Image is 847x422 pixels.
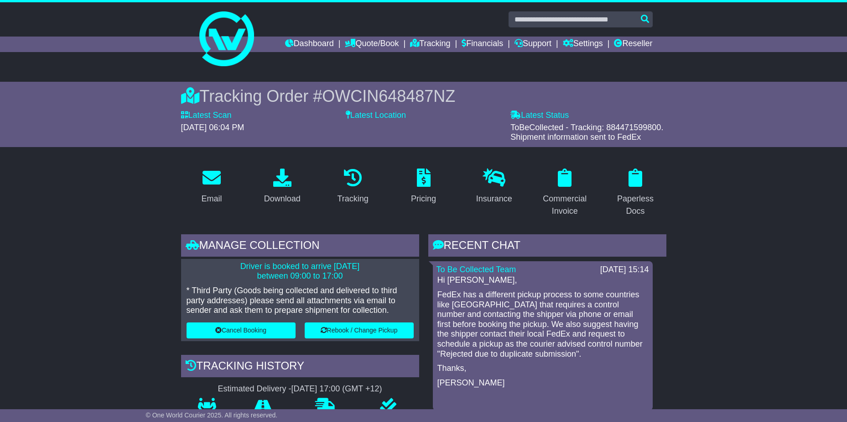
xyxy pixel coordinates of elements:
[181,123,244,132] span: [DATE] 06:04 PM
[201,193,222,205] div: Email
[187,262,414,281] p: Driver is booked to arrive [DATE] between 09:00 to 17:00
[181,111,232,121] label: Latest Scan
[476,193,512,205] div: Insurance
[181,86,666,106] div: Tracking Order #
[611,193,660,217] div: Paperless Docs
[534,165,596,221] a: Commercial Invoice
[146,411,278,419] span: © One World Courier 2025. All rights reserved.
[436,265,516,274] a: To Be Collected Team
[563,37,603,52] a: Settings
[187,322,296,338] button: Cancel Booking
[285,37,334,52] a: Dashboard
[510,123,663,142] span: ToBeCollected - Tracking: 884471599800. Shipment information sent to FedEx
[437,275,648,285] p: Hi [PERSON_NAME],
[345,37,399,52] a: Quote/Book
[540,193,590,217] div: Commercial Invoice
[264,193,301,205] div: Download
[410,37,450,52] a: Tracking
[291,384,382,394] div: [DATE] 17:00 (GMT +12)
[305,322,414,338] button: Rebook / Change Pickup
[470,165,518,208] a: Insurance
[195,165,228,208] a: Email
[437,364,648,374] p: Thanks,
[322,87,455,105] span: OWCIN648487NZ
[428,234,666,259] div: RECENT CHAT
[411,193,436,205] div: Pricing
[605,165,666,221] a: Paperless Docs
[337,193,368,205] div: Tracking
[187,286,414,316] p: * Third Party (Goods being collected and delivered to third party addresses) please send all atta...
[437,378,648,388] p: [PERSON_NAME]
[346,111,406,121] label: Latest Location
[405,165,442,208] a: Pricing
[600,265,649,275] div: [DATE] 15:14
[181,355,419,380] div: Tracking history
[258,165,307,208] a: Download
[437,290,648,359] p: FedEx has a different pickup process to some countries like [GEOGRAPHIC_DATA] that requires a con...
[462,37,503,52] a: Financials
[614,37,652,52] a: Reseller
[331,165,374,208] a: Tracking
[510,111,569,121] label: Latest Status
[181,234,419,259] div: Manage collection
[181,384,419,394] div: Estimated Delivery -
[514,37,551,52] a: Support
